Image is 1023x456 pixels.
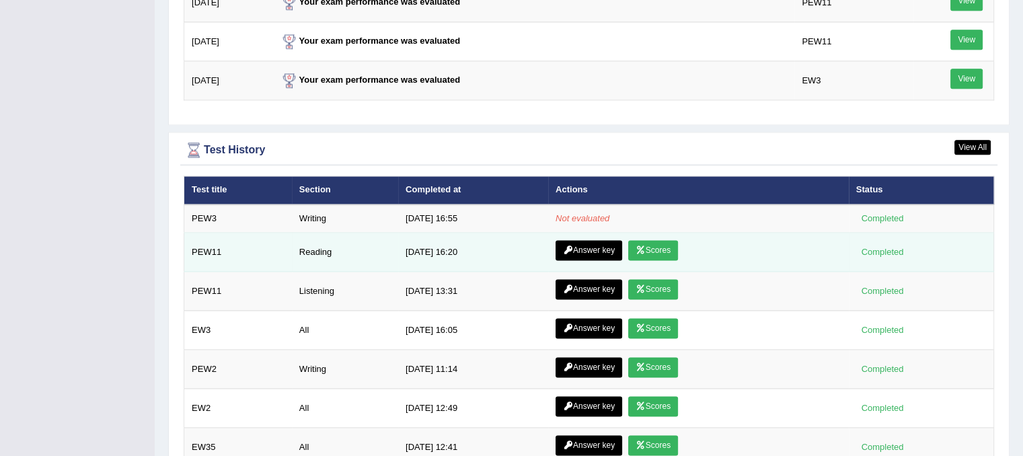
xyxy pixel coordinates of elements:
a: Scores [628,357,678,377]
a: Answer key [556,240,622,260]
td: All [292,311,398,350]
th: Status [849,176,994,204]
a: Scores [628,435,678,455]
a: Answer key [556,396,622,416]
div: Completed [856,211,909,225]
a: View [950,69,983,89]
td: PEW11 [794,22,913,61]
td: [DATE] 16:05 [398,311,548,350]
a: Answer key [556,318,622,338]
div: Completed [856,362,909,376]
a: Scores [628,279,678,299]
td: [DATE] 16:55 [398,204,548,233]
a: Answer key [556,357,622,377]
td: Listening [292,272,398,311]
td: PEW2 [184,350,292,389]
td: [DATE] 11:14 [398,350,548,389]
div: Completed [856,440,909,454]
a: Scores [628,240,678,260]
th: Test title [184,176,292,204]
td: [DATE] [184,61,272,100]
td: Reading [292,233,398,272]
div: Completed [856,323,909,337]
td: EW3 [184,311,292,350]
div: Completed [856,245,909,259]
div: Completed [856,284,909,298]
th: Completed at [398,176,548,204]
strong: Your exam performance was evaluated [279,36,461,46]
td: PEW11 [184,272,292,311]
div: Completed [856,401,909,415]
th: Actions [548,176,849,204]
a: Answer key [556,435,622,455]
td: All [292,389,398,428]
a: Scores [628,396,678,416]
a: Answer key [556,279,622,299]
a: View [950,30,983,50]
td: EW2 [184,389,292,428]
strong: Your exam performance was evaluated [279,75,461,85]
td: Writing [292,204,398,233]
td: PEW11 [184,233,292,272]
td: EW3 [794,61,913,100]
em: Not evaluated [556,213,609,223]
a: Scores [628,318,678,338]
td: Writing [292,350,398,389]
td: [DATE] 12:49 [398,389,548,428]
a: View All [954,140,991,155]
div: Test History [184,140,994,160]
td: [DATE] [184,22,272,61]
td: [DATE] 16:20 [398,233,548,272]
td: PEW3 [184,204,292,233]
td: [DATE] 13:31 [398,272,548,311]
th: Section [292,176,398,204]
